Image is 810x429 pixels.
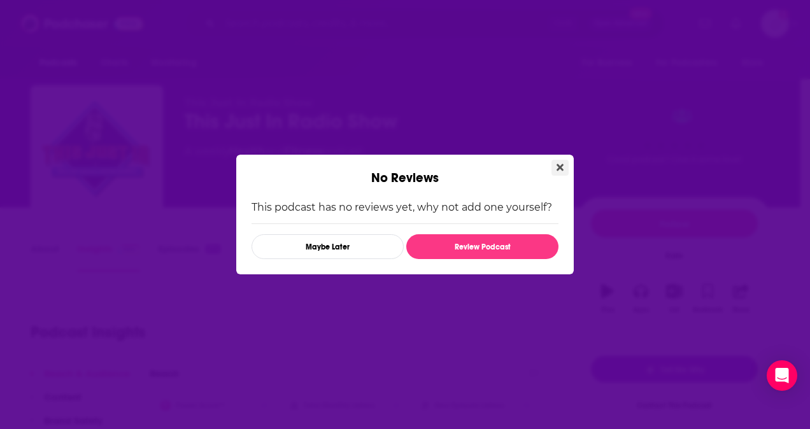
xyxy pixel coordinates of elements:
button: Close [551,160,569,176]
p: This podcast has no reviews yet, why not add one yourself? [252,201,558,213]
button: Maybe Later [252,234,404,259]
div: Open Intercom Messenger [767,360,797,391]
div: No Reviews [236,155,574,186]
button: Review Podcast [406,234,558,259]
